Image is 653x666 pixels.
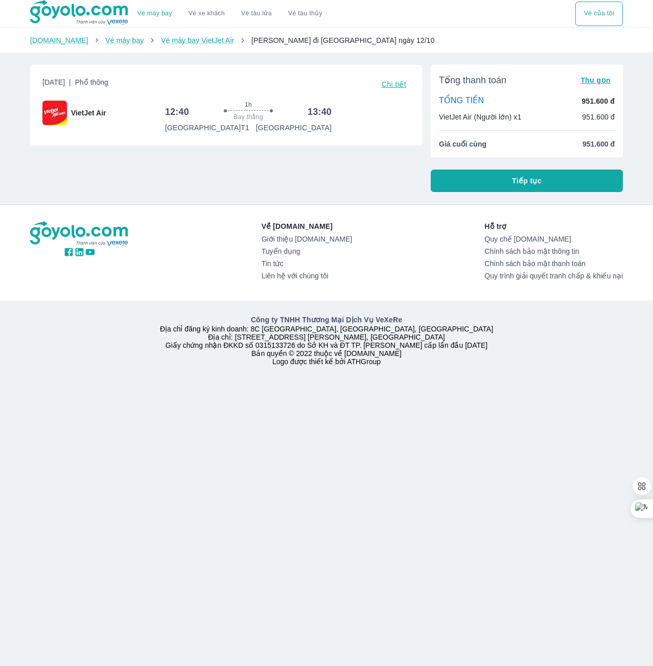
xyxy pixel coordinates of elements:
span: 951.600 đ [582,139,615,149]
span: Thu gọn [580,76,611,84]
span: Tổng thanh toán [439,74,506,86]
a: Chính sách bảo mật thanh toán [484,259,623,268]
span: Giá cuối cùng [439,139,486,149]
span: [PERSON_NAME] đi [GEOGRAPHIC_DATA] ngày 12/10 [251,36,435,44]
h6: 12:40 [165,106,189,118]
button: Chi tiết [378,77,410,91]
button: Vé của tôi [575,2,623,26]
a: Vé máy bay [105,36,144,44]
span: Phổ thông [75,78,108,86]
p: TỔNG TIỀN [439,96,484,107]
a: Chính sách bảo mật thông tin [484,247,623,255]
p: [GEOGRAPHIC_DATA] [256,123,332,133]
span: [DATE] [42,77,108,91]
p: VietJet Air (Người lớn) x1 [439,112,521,122]
a: [DOMAIN_NAME] [30,36,88,44]
span: Chi tiết [382,80,406,88]
p: Công ty TNHH Thương Mại Dịch Vụ VeXeRe [32,315,621,325]
a: Vé tàu lửa [233,2,280,26]
a: Vé máy bay [137,10,172,17]
p: [GEOGRAPHIC_DATA] T1 [165,123,249,133]
div: Địa chỉ đăng ký kinh doanh: 8C [GEOGRAPHIC_DATA], [GEOGRAPHIC_DATA], [GEOGRAPHIC_DATA] Địa chỉ: [... [24,315,629,366]
button: Tiếp tục [431,170,623,192]
span: Bay thẳng [234,113,263,121]
p: 951.600 đ [582,112,615,122]
a: Vé xe khách [189,10,225,17]
a: Quy chế [DOMAIN_NAME] [484,235,623,243]
nav: breadcrumb [30,35,623,45]
div: choose transportation mode [129,2,331,26]
a: Tuyển dụng [262,247,352,255]
a: Giới thiệu [DOMAIN_NAME] [262,235,352,243]
span: VietJet Air [71,108,106,118]
span: | [69,78,71,86]
a: Tin tức [262,259,352,268]
a: Liên hệ với chúng tôi [262,272,352,280]
h6: 13:40 [308,106,332,118]
div: choose transportation mode [575,2,623,26]
p: Về [DOMAIN_NAME] [262,221,352,231]
button: Thu gọn [576,73,615,87]
a: Quy trình giải quyết tranh chấp & khiếu nại [484,272,623,280]
button: Vé tàu thủy [280,2,331,26]
p: Hỗ trợ [484,221,623,231]
a: Vé máy bay VietJet Air [161,36,234,44]
span: Tiếp tục [512,176,542,186]
img: logo [30,221,129,247]
p: 951.600 đ [582,96,615,106]
span: 1h [245,101,252,109]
